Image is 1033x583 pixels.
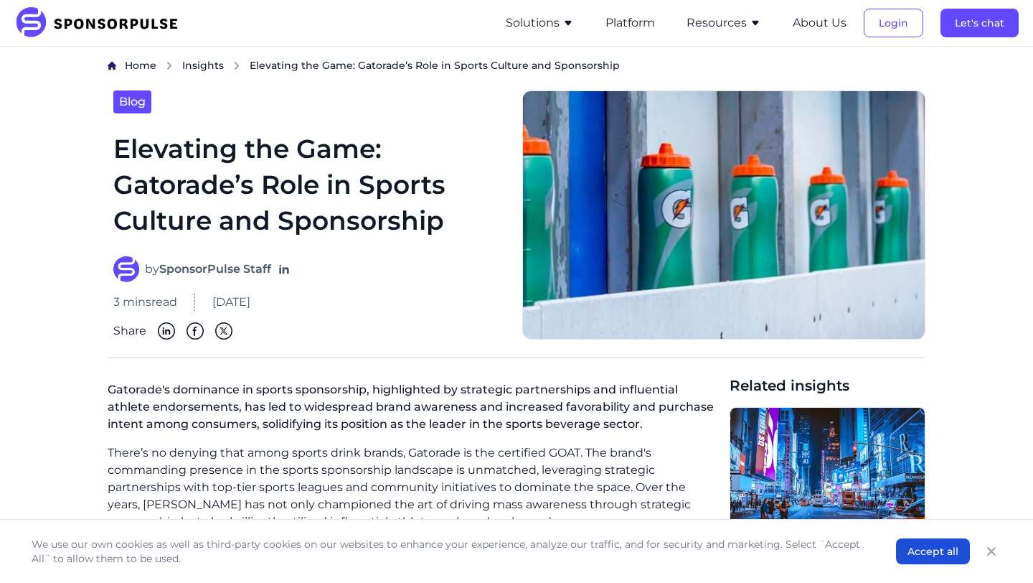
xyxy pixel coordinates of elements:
span: Insights [182,59,224,72]
button: Solutions [506,14,574,32]
button: Resources [687,14,761,32]
button: Let's chat [940,9,1019,37]
p: We use our own cookies as well as third-party cookies on our websites to enhance your experience,... [32,537,867,566]
button: Login [864,9,923,37]
span: [DATE] [212,294,250,311]
img: Linkedin [158,322,175,340]
p: There’s no denying that among sports drink brands, Gatorade is the certified GOAT. The brand's co... [108,444,718,531]
a: Let's chat [940,17,1019,29]
a: Login [864,17,923,29]
button: Platform [605,14,655,32]
button: Accept all [896,538,970,564]
span: by [145,261,271,278]
span: Related insights [730,376,925,396]
span: 3 mins read [113,294,177,311]
img: SponsorPulse [14,7,189,39]
a: Platform [605,17,655,29]
button: Close [981,541,1001,561]
img: SponsorPulse Staff [113,256,139,282]
a: Blog [113,90,151,113]
strong: SponsorPulse Staff [159,262,271,276]
a: Insights [182,58,224,73]
img: Photo by Andreas Niendorf courtesy of Unsplash [730,408,925,546]
img: Home [108,61,116,70]
span: Home [125,59,156,72]
a: Follow on LinkedIn [277,262,291,276]
a: About Us [793,17,846,29]
img: Photo by John McArthur via Unsplash [522,90,925,340]
h1: Elevating the Game: Gatorade’s Role in Sports Culture and Sponsorship [113,131,505,239]
span: Share [113,322,146,340]
img: chevron right [165,61,174,70]
a: Home [125,58,156,73]
img: chevron right [232,61,241,70]
span: Elevating the Game: Gatorade’s Role in Sports Culture and Sponsorship [250,58,620,73]
p: Gatorade's dominance in sports sponsorship, highlighted by strategic partnerships and influential... [108,376,718,444]
img: Facebook [187,322,204,340]
img: Twitter [215,322,232,340]
button: About Us [793,14,846,32]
